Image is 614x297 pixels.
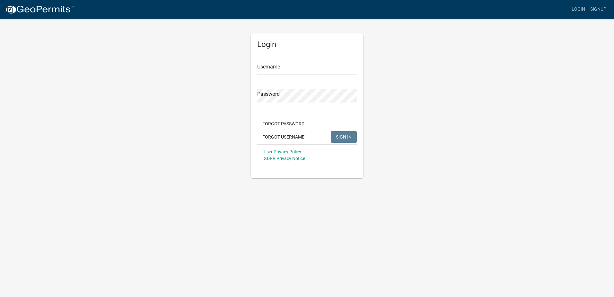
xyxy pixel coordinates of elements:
a: User Privacy Policy [264,149,301,154]
a: Signup [588,3,609,15]
a: GDPR Privacy Notice [264,156,305,161]
button: Forgot Password [257,118,310,130]
button: Forgot Username [257,131,310,143]
h5: Login [257,40,357,49]
span: SIGN IN [336,134,352,139]
a: Login [569,3,588,15]
button: SIGN IN [331,131,357,143]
